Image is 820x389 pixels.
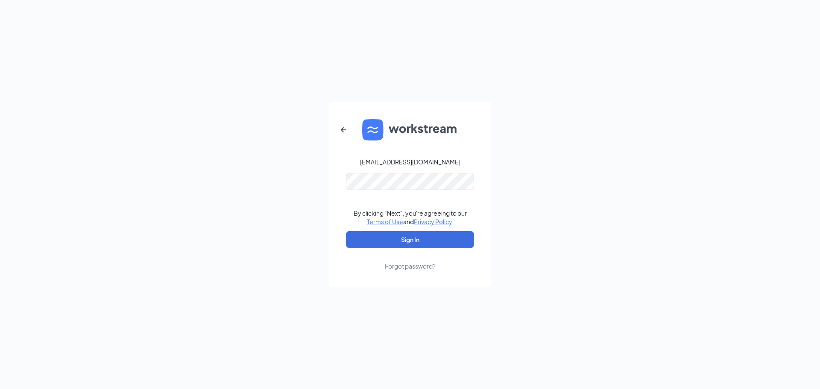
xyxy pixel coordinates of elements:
[338,125,348,135] svg: ArrowLeftNew
[385,262,436,270] div: Forgot password?
[367,218,403,225] a: Terms of Use
[385,248,436,270] a: Forgot password?
[414,218,452,225] a: Privacy Policy
[360,158,460,166] div: [EMAIL_ADDRESS][DOMAIN_NAME]
[354,209,467,226] div: By clicking "Next", you're agreeing to our and .
[333,120,354,140] button: ArrowLeftNew
[346,231,474,248] button: Sign In
[362,119,458,140] img: WS logo and Workstream text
